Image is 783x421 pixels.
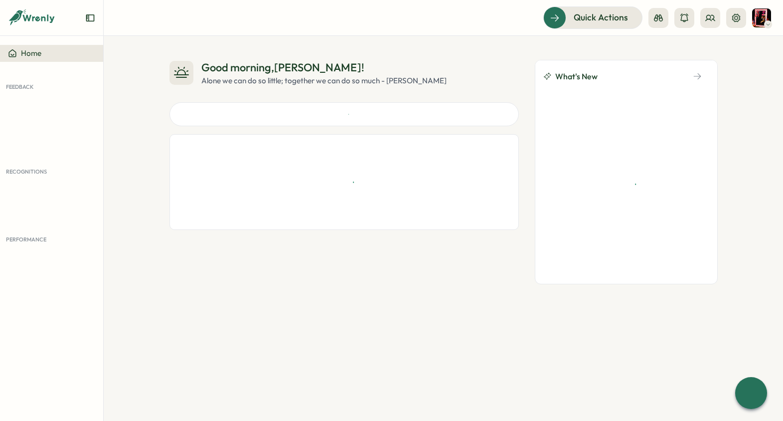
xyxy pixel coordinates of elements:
[21,48,41,58] span: Home
[201,75,447,86] div: Alone we can do so little; together we can do so much - [PERSON_NAME]
[752,8,771,27] img: Ruth
[85,13,95,23] button: Expand sidebar
[555,70,598,83] span: What's New
[201,60,447,75] div: Good morning , [PERSON_NAME] !
[574,11,628,24] span: Quick Actions
[543,6,642,28] button: Quick Actions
